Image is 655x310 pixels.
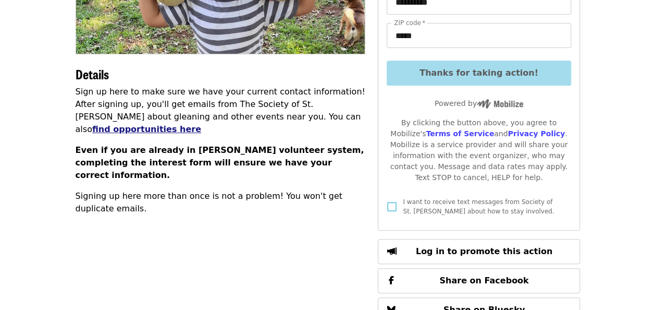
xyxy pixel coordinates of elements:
[387,117,571,183] div: By clicking the button above, you agree to Mobilize's and . Mobilize is a service provider and wi...
[439,276,528,285] span: Share on Facebook
[416,246,552,256] span: Log in to promote this action
[387,61,571,86] button: Thanks for taking action!
[76,190,366,215] p: Signing up here more than once is not a problem! You won't get duplicate emails.
[477,99,523,109] img: Powered by Mobilize
[76,86,366,136] p: Sign up here to make sure we have your current contact information! After signing up, you'll get ...
[378,239,579,264] button: Log in to promote this action
[387,23,571,48] input: ZIP code
[508,129,565,138] a: Privacy Policy
[426,129,494,138] a: Terms of Service
[435,99,523,108] span: Powered by
[394,20,425,26] label: ZIP code
[92,124,201,134] a: find opportunities here
[403,198,554,215] span: I want to receive text messages from Society of St. [PERSON_NAME] about how to stay involved.
[76,145,364,180] strong: Even if you are already in [PERSON_NAME] volunteer system, completing the interest form will ensu...
[76,65,109,83] span: Details
[378,268,579,293] button: Share on Facebook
